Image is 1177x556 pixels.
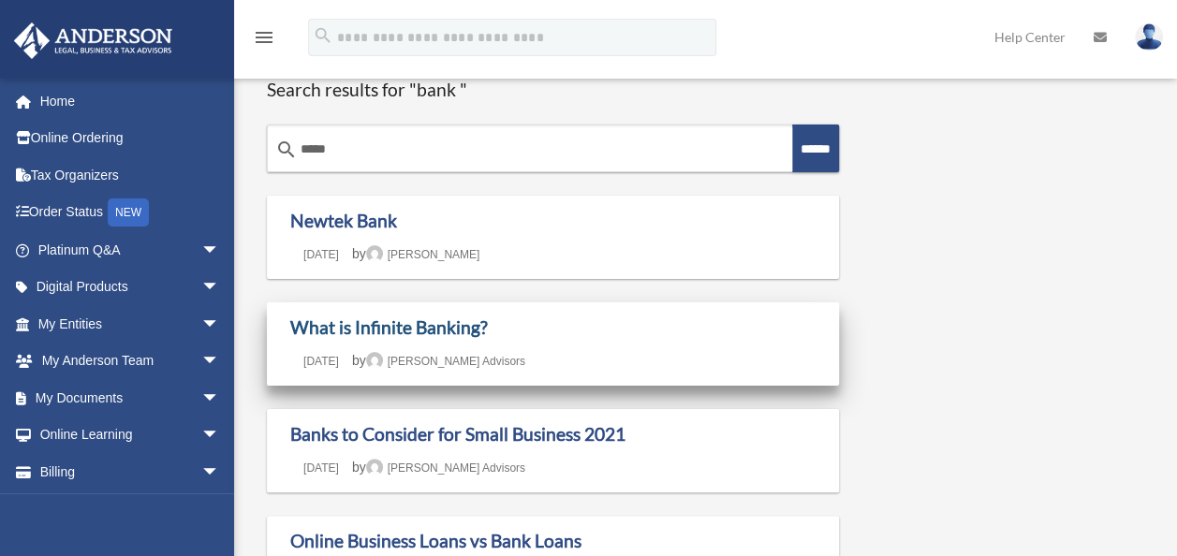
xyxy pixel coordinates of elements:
span: arrow_drop_down [201,231,239,270]
a: My Documentsarrow_drop_down [13,379,248,417]
span: arrow_drop_down [201,269,239,307]
a: Banks to Consider for Small Business 2021 [290,423,625,445]
span: by [352,353,525,368]
a: [DATE] [290,355,352,368]
a: Digital Productsarrow_drop_down [13,269,248,306]
span: arrow_drop_down [201,305,239,344]
a: [PERSON_NAME] [366,248,480,261]
div: NEW [108,198,149,227]
i: search [275,139,298,161]
a: Newtek Bank [290,210,397,231]
img: User Pic [1135,23,1163,51]
a: Order StatusNEW [13,194,248,232]
span: by [352,460,525,475]
h1: Search results for "bank " [267,79,839,102]
a: [PERSON_NAME] Advisors [366,355,525,368]
a: Billingarrow_drop_down [13,453,248,490]
a: Home [13,82,239,120]
a: [DATE] [290,461,352,475]
span: arrow_drop_down [201,379,239,417]
a: What is Infinite Banking? [290,316,488,338]
span: arrow_drop_down [201,417,239,455]
a: Tax Organizers [13,156,248,194]
a: [DATE] [290,248,352,261]
i: search [313,25,333,46]
a: menu [253,33,275,49]
i: menu [253,26,275,49]
a: Online Learningarrow_drop_down [13,417,248,454]
img: Anderson Advisors Platinum Portal [8,22,178,59]
a: Online Ordering [13,120,248,157]
a: Events Calendar [13,490,248,528]
span: by [352,246,480,261]
span: arrow_drop_down [201,453,239,491]
a: [PERSON_NAME] Advisors [366,461,525,475]
a: Platinum Q&Aarrow_drop_down [13,231,248,269]
a: Online Business Loans vs Bank Loans [290,530,581,551]
a: My Anderson Teamarrow_drop_down [13,343,248,380]
a: My Entitiesarrow_drop_down [13,305,248,343]
span: arrow_drop_down [201,343,239,381]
